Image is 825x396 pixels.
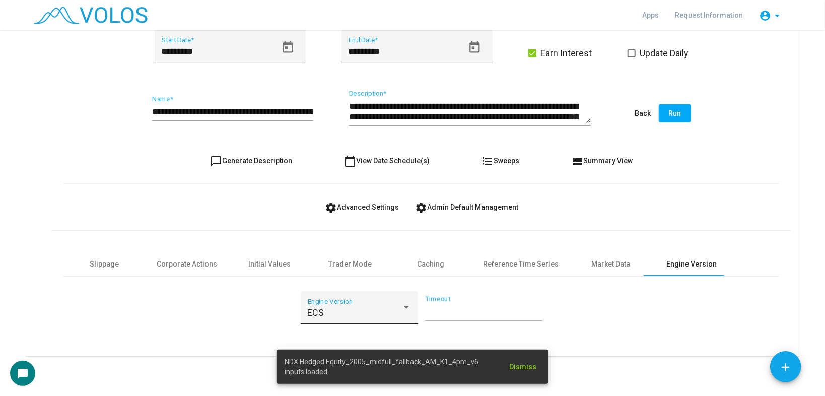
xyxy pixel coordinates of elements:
[211,157,293,165] span: Generate Description
[482,155,494,167] mat-icon: format_list_numbered
[277,36,299,59] button: Open calendar
[415,203,518,211] span: Admin Default Management
[202,152,301,170] button: Generate Description
[667,6,751,24] a: Request Information
[317,198,407,216] button: Advanced Settings
[675,11,743,19] span: Request Information
[642,11,659,19] span: Apps
[345,157,430,165] span: View Date Schedule(s)
[407,198,526,216] button: Admin Default Management
[779,361,792,374] mat-icon: add
[248,259,291,270] div: Initial Values
[627,104,659,122] button: Back
[540,47,592,59] span: Earn Interest
[474,152,528,170] button: Sweeps
[759,10,771,22] mat-icon: account_circle
[157,259,217,270] div: Corporate Actions
[666,259,717,270] div: Engine Version
[285,357,498,377] span: NDX Hedged Equity_2005_midfull_fallback_AM_K1_4pm_v6 inputs loaded
[592,259,631,270] div: Market Data
[482,157,520,165] span: Sweeps
[17,368,29,380] mat-icon: chat_bubble
[635,109,651,117] span: Back
[325,202,337,214] mat-icon: settings
[564,152,641,170] button: Summary View
[336,152,438,170] button: View Date Schedule(s)
[640,47,689,59] span: Update Daily
[501,358,544,376] button: Dismiss
[669,109,681,117] span: Run
[572,155,584,167] mat-icon: view_list
[463,36,486,59] button: Open calendar
[483,259,559,270] div: Reference Time Series
[509,363,536,371] span: Dismiss
[211,155,223,167] mat-icon: chat_bubble_outline
[770,351,801,382] button: Add icon
[345,155,357,167] mat-icon: calendar_today
[308,307,324,318] span: ECS
[415,202,427,214] mat-icon: settings
[328,259,372,270] div: Trader Mode
[90,259,119,270] div: Slippage
[634,6,667,24] a: Apps
[771,10,783,22] mat-icon: arrow_drop_down
[417,259,444,270] div: Caching
[572,157,633,165] span: Summary View
[325,203,399,211] span: Advanced Settings
[659,104,691,122] button: Run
